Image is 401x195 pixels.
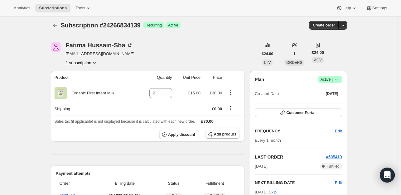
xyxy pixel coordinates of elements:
[380,168,395,183] div: Open Intercom Messenger
[255,190,277,194] span: [DATE] ·
[158,180,190,187] span: Status
[372,6,387,11] span: Settings
[10,4,34,12] button: Analytics
[255,76,264,83] h2: Plan
[309,21,339,30] button: Create order
[286,60,302,65] span: ORDERS
[331,126,345,136] button: Edit
[255,91,279,97] span: Created Date
[214,132,236,137] span: Add product
[168,132,195,137] span: Apply discount
[264,60,271,65] span: LTV
[255,108,342,117] button: Customer Portal
[67,90,114,96] div: Organic First Infant Milk
[212,107,222,111] span: £0.00
[312,50,324,56] span: £24.00
[255,154,326,160] h2: LAST ORDER
[326,154,342,160] button: #685410
[51,71,138,84] th: Product
[326,91,338,96] span: [DATE]
[202,71,224,84] th: Price
[332,4,361,12] button: Help
[168,23,178,28] span: Active
[55,119,195,124] span: Sales tax (if applicable) is not displayed because it is calculated with each new order.
[326,155,342,159] a: #685410
[138,71,174,84] th: Quantity
[159,130,199,139] button: Apply discount
[193,180,236,187] span: Fulfillment
[314,58,322,62] span: AOV
[96,180,154,187] span: Billing date
[362,4,391,12] button: Settings
[313,23,335,28] span: Create order
[51,21,60,30] button: Subscriptions
[146,23,162,28] span: Recurring
[174,71,202,84] th: Unit Price
[72,4,95,12] button: Tools
[14,6,30,11] span: Analytics
[51,42,61,52] span: Fatima Hussain-Sha
[255,180,335,186] h2: NEXT BILLING DATE
[321,76,340,83] span: Active
[286,110,315,115] span: Customer Portal
[335,128,342,134] span: Edit
[205,130,240,139] button: Add product
[290,50,299,58] button: 1
[56,170,240,177] h2: Payment attempts
[335,180,342,186] button: Edit
[332,77,333,82] span: |
[322,89,342,98] button: [DATE]
[258,50,277,58] button: £24.00
[255,128,335,134] h2: FREQUENCY
[66,51,134,57] span: [EMAIL_ADDRESS][DOMAIN_NAME]
[255,138,281,143] span: Every 1 month
[66,59,98,66] button: Product actions
[255,163,268,169] span: [DATE]
[326,164,339,169] span: Fulfilled
[55,87,67,99] img: product img
[51,102,138,116] th: Shipping
[262,51,273,56] span: £24.00
[61,22,141,29] span: Subscription #24266834139
[39,6,67,11] span: Subscriptions
[342,6,351,11] span: Help
[293,51,296,56] span: 1
[35,4,70,12] button: Subscriptions
[226,105,236,112] button: Shipping actions
[188,91,200,95] span: £15.00
[210,91,222,95] span: £30.00
[75,6,85,11] span: Tools
[226,89,236,96] button: Product actions
[201,119,214,124] span: £30.00
[56,177,94,190] th: Order
[66,42,133,48] div: Fatima Hussain-Sha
